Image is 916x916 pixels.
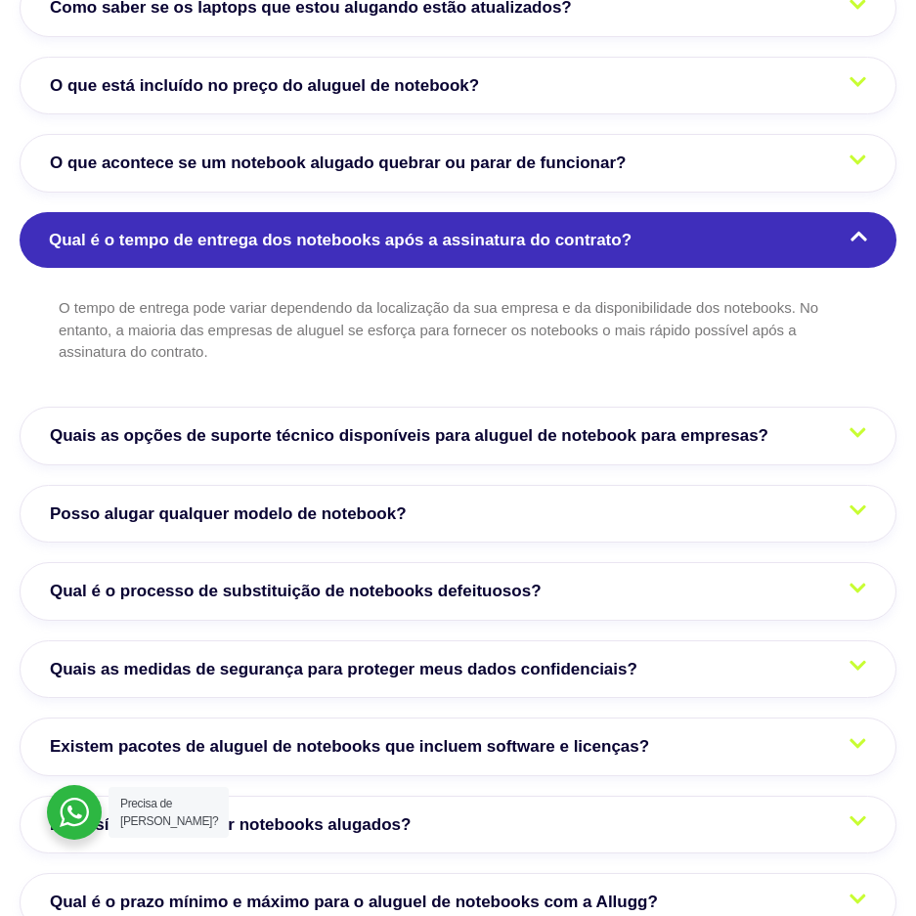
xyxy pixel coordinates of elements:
span: Precisa de [PERSON_NAME]? [120,797,218,828]
a: É possível personalizar notebooks alugados? [20,796,896,854]
span: O que está incluído no preço do aluguel de notebook? [50,73,489,99]
div: Widget de chat [564,666,916,916]
a: Quais as opções de suporte técnico disponíveis para aluguel de notebook para empresas? [20,407,896,465]
span: Quais as opções de suporte técnico disponíveis para aluguel de notebook para empresas? [50,423,778,449]
span: Quais as medidas de segurança para proteger meus dados confidenciais? [50,657,647,682]
a: Posso alugar qualquer modelo de notebook? [20,485,896,544]
a: O que está incluído no preço do aluguel de notebook? [20,57,896,115]
span: Qual é o tempo de entrega dos notebooks após a assinatura do contrato? [49,228,641,253]
a: Qual é o processo de substituição de notebooks defeituosos? [20,562,896,621]
span: Posso alugar qualquer modelo de notebook? [50,502,416,527]
p: O tempo de entrega pode variar dependendo da localização da sua empresa e da disponibilidade dos ... [59,297,857,364]
a: Qual é o tempo de entrega dos notebooks após a assinatura do contrato? [20,212,896,269]
a: O que acontece se um notebook alugado quebrar ou parar de funcionar? [20,134,896,193]
span: É possível personalizar notebooks alugados? [50,812,420,838]
span: Qual é o prazo mínimo e máximo para o aluguel de notebooks com a Allugg? [50,890,668,915]
span: O que acontece se um notebook alugado quebrar ou parar de funcionar? [50,151,635,176]
iframe: Chat Widget [564,666,916,916]
span: Existem pacotes de aluguel de notebooks que incluem software e licenças? [50,734,659,760]
a: Existem pacotes de aluguel de notebooks que incluem software e licenças? [20,718,896,776]
a: Quais as medidas de segurança para proteger meus dados confidenciais? [20,640,896,699]
span: Qual é o processo de substituição de notebooks defeituosos? [50,579,551,604]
